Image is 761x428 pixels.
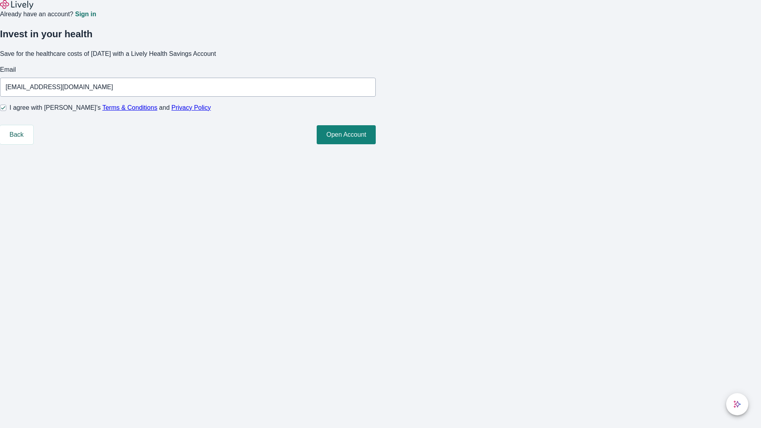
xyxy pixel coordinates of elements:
button: Open Account [317,125,376,144]
a: Terms & Conditions [102,104,157,111]
svg: Lively AI Assistant [733,400,741,408]
a: Sign in [75,11,96,17]
a: Privacy Policy [172,104,211,111]
button: chat [726,393,748,415]
span: I agree with [PERSON_NAME]’s and [10,103,211,113]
